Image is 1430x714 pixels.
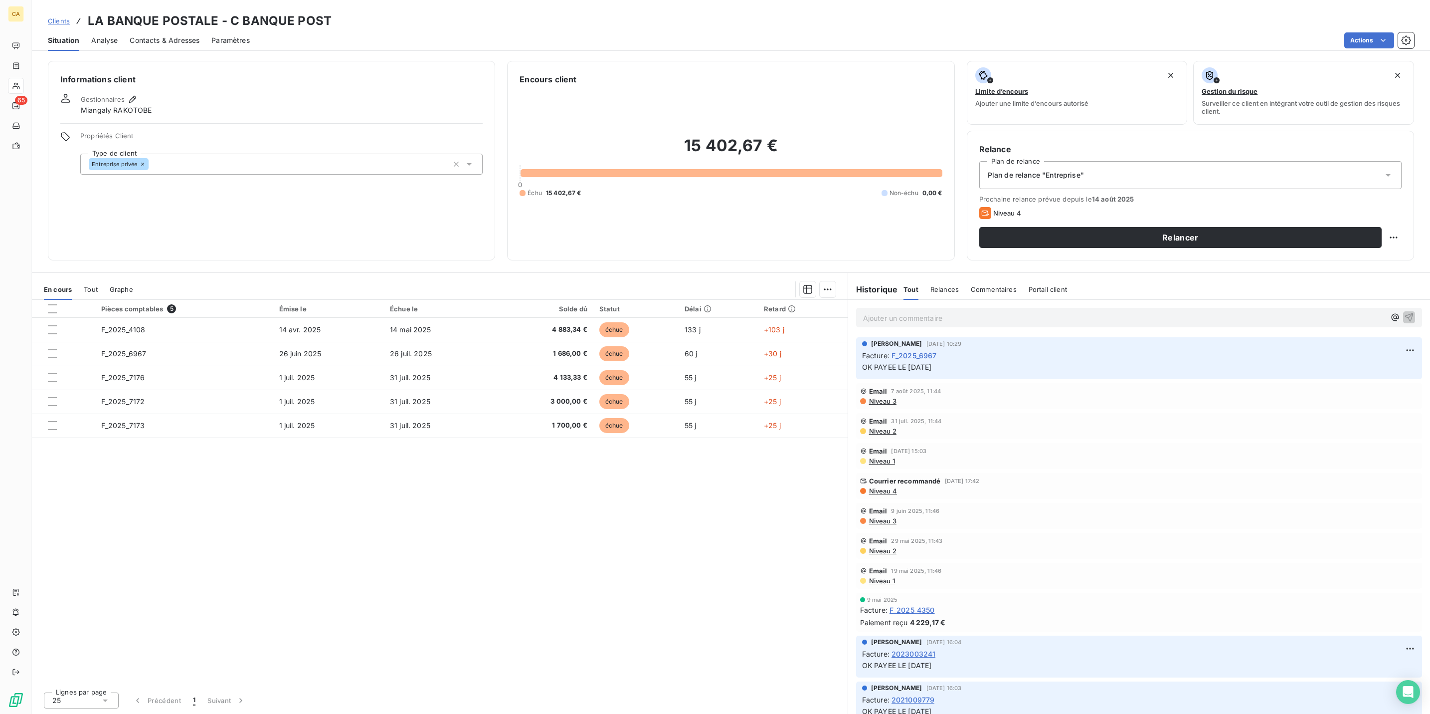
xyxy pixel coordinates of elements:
[891,508,939,514] span: 9 juin 2025, 11:46
[871,339,922,348] span: [PERSON_NAME]
[84,285,98,293] span: Tout
[930,285,959,293] span: Relances
[1202,87,1257,95] span: Gestion du risque
[187,690,201,711] button: 1
[869,477,941,485] span: Courrier recommandé
[871,638,922,647] span: [PERSON_NAME]
[48,17,70,25] span: Clients
[891,538,942,544] span: 29 mai 2025, 11:43
[88,12,332,30] h3: LA BANQUE POSTALE - C BANQUE POST
[167,304,176,313] span: 5
[868,577,895,585] span: Niveau 1
[862,649,890,659] span: Facture :
[599,346,629,361] span: échue
[860,605,888,615] span: Facture :
[891,388,941,394] span: 7 août 2025, 11:44
[892,649,936,659] span: 2023003241
[922,189,942,198] span: 0,00 €
[81,95,125,103] span: Gestionnaires
[101,304,267,313] div: Pièces comptables
[193,696,195,706] span: 1
[15,96,27,105] span: 65
[101,325,146,334] span: F_2025_4108
[101,373,145,382] span: F_2025_7176
[390,397,430,406] span: 31 juil. 2025
[764,421,781,430] span: +25 j
[201,690,252,711] button: Suivant
[149,160,157,169] input: Ajouter une valeur
[862,363,932,371] span: OK PAYEE LE [DATE]
[926,685,962,691] span: [DATE] 16:03
[599,322,629,337] span: échue
[685,373,697,382] span: 55 j
[279,373,315,382] span: 1 juil. 2025
[975,87,1028,95] span: Limite d’encours
[390,349,432,358] span: 26 juil. 2025
[862,695,890,705] span: Facture :
[599,394,629,409] span: échue
[1344,32,1394,48] button: Actions
[869,447,888,455] span: Email
[967,61,1188,125] button: Limite d’encoursAjouter une limite d’encours autorisé
[685,421,697,430] span: 55 j
[546,189,581,198] span: 15 402,67 €
[518,181,522,189] span: 0
[48,16,70,26] a: Clients
[764,325,784,334] span: +103 j
[868,427,896,435] span: Niveau 2
[599,370,629,385] span: échue
[848,283,898,295] h6: Historique
[869,567,888,575] span: Email
[8,692,24,708] img: Logo LeanPay
[869,507,888,515] span: Email
[101,397,145,406] span: F_2025_7172
[1202,99,1406,115] span: Surveiller ce client en intégrant votre outil de gestion des risques client.
[926,639,962,645] span: [DATE] 16:04
[979,143,1402,155] h6: Relance
[110,285,133,293] span: Graphe
[891,418,941,424] span: 31 juil. 2025, 11:44
[279,305,378,313] div: Émise le
[60,73,483,85] h6: Informations client
[764,373,781,382] span: +25 j
[867,597,898,603] span: 9 mai 2025
[599,418,629,433] span: échue
[869,537,888,545] span: Email
[685,397,697,406] span: 55 j
[500,373,587,383] span: 4 133,33 €
[44,285,72,293] span: En cours
[862,661,932,670] span: OK PAYEE LE [DATE]
[211,35,250,45] span: Paramètres
[500,397,587,407] span: 3 000,00 €
[979,227,1382,248] button: Relancer
[892,350,937,361] span: F_2025_6967
[279,325,321,334] span: 14 avr. 2025
[890,605,935,615] span: F_2025_4350
[891,448,926,454] span: [DATE] 15:03
[862,350,890,361] span: Facture :
[390,373,430,382] span: 31 juil. 2025
[869,417,888,425] span: Email
[390,325,431,334] span: 14 mai 2025
[868,517,896,525] span: Niveau 3
[52,696,61,706] span: 25
[685,325,701,334] span: 133 j
[1092,195,1134,203] span: 14 août 2025
[8,98,23,114] a: 65
[48,35,79,45] span: Situation
[127,690,187,711] button: Précédent
[279,421,315,430] span: 1 juil. 2025
[81,105,152,115] span: Miangaly RAKOTOBE
[528,189,542,198] span: Échu
[860,617,908,628] span: Paiement reçu
[890,189,918,198] span: Non-échu
[903,285,918,293] span: Tout
[91,35,118,45] span: Analyse
[1396,680,1420,704] div: Open Intercom Messenger
[520,73,576,85] h6: Encours client
[1029,285,1067,293] span: Portail client
[92,161,138,167] span: Entreprise privée
[130,35,199,45] span: Contacts & Adresses
[975,99,1088,107] span: Ajouter une limite d’encours autorisé
[868,457,895,465] span: Niveau 1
